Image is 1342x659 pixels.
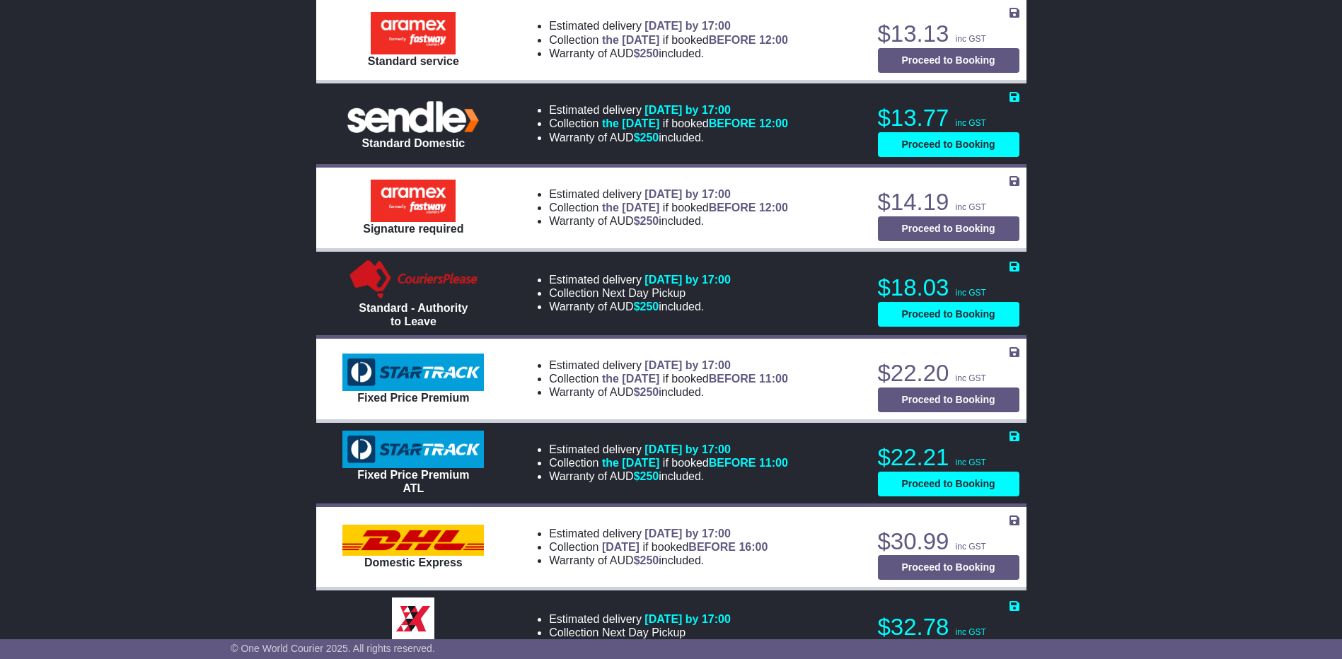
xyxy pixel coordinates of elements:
[602,373,659,385] span: the [DATE]
[231,643,435,654] span: © One World Courier 2025. All rights reserved.
[640,132,659,144] span: 250
[709,202,756,214] span: BEFORE
[956,202,986,212] span: inc GST
[634,132,659,144] span: $
[878,527,1019,556] p: $30.99
[956,627,986,637] span: inc GST
[602,373,788,385] span: if booked
[878,188,1019,216] p: $14.19
[709,373,756,385] span: BEFORE
[602,202,788,214] span: if booked
[640,386,659,398] span: 250
[634,47,659,59] span: $
[878,302,1019,327] button: Proceed to Booking
[878,472,1019,496] button: Proceed to Booking
[602,626,686,638] span: Next Day Pickup
[549,47,788,60] li: Warranty of AUD included.
[549,33,788,47] li: Collection
[549,385,788,399] li: Warranty of AUD included.
[549,626,731,639] li: Collection
[640,215,659,227] span: 250
[549,372,788,385] li: Collection
[549,456,788,470] li: Collection
[634,554,659,566] span: $
[644,443,731,455] span: [DATE] by 17:00
[956,34,986,44] span: inc GST
[956,288,986,298] span: inc GST
[878,104,1019,132] p: $13.77
[549,443,788,456] li: Estimated delivery
[602,457,659,469] span: the [DATE]
[549,131,788,144] li: Warranty of AUD included.
[644,188,731,200] span: [DATE] by 17:00
[602,117,788,129] span: if booked
[644,359,731,371] span: [DATE] by 17:00
[878,359,1019,387] p: $22.20
[644,527,731,540] span: [DATE] by 17:00
[709,117,756,129] span: BEFORE
[878,555,1019,580] button: Proceed to Booking
[956,373,986,383] span: inc GST
[342,354,484,392] img: StarTrack: Fixed Price Premium
[644,20,731,32] span: [DATE] by 17:00
[634,470,659,482] span: $
[342,525,484,556] img: DHL: Domestic Express
[602,117,659,129] span: the [DATE]
[956,542,986,552] span: inc GST
[602,541,768,553] span: if booked
[878,216,1019,241] button: Proceed to Booking
[549,554,768,567] li: Warranty of AUD included.
[342,431,484,469] img: StarTrack: Fixed Price Premium ATL
[739,541,768,553] span: 16:00
[602,202,659,214] span: the [DATE]
[878,387,1019,412] button: Proceed to Booking
[347,259,480,301] img: Couriers Please: Standard - Authority to Leave
[549,540,768,554] li: Collection
[956,118,986,128] span: inc GST
[640,301,659,313] span: 250
[549,19,788,33] li: Estimated delivery
[549,286,731,300] li: Collection
[878,132,1019,157] button: Proceed to Booking
[634,386,659,398] span: $
[359,302,468,327] span: Standard - Authority to Leave
[640,554,659,566] span: 250
[878,48,1019,73] button: Proceed to Booking
[759,202,788,214] span: 12:00
[956,457,986,467] span: inc GST
[644,104,731,116] span: [DATE] by 17:00
[549,201,788,214] li: Collection
[371,180,456,222] img: Aramex: Signature required
[357,469,469,494] span: Fixed Price Premium ATL
[602,34,659,46] span: the [DATE]
[361,137,465,149] span: Standard Domestic
[549,103,788,117] li: Estimated delivery
[759,34,788,46] span: 12:00
[368,55,459,67] span: Standard service
[878,613,1019,641] p: $32.78
[342,98,484,136] img: Sendle: Standard Domestic
[640,470,659,482] span: 250
[640,47,659,59] span: 250
[549,273,731,286] li: Estimated delivery
[364,556,463,568] span: Domestic Express
[644,613,731,625] span: [DATE] by 17:00
[371,12,456,54] img: Aramex: Standard service
[688,541,736,553] span: BEFORE
[549,612,731,626] li: Estimated delivery
[634,215,659,227] span: $
[549,470,788,483] li: Warranty of AUD included.
[549,214,788,228] li: Warranty of AUD included.
[878,443,1019,472] p: $22.21
[602,34,788,46] span: if booked
[549,117,788,130] li: Collection
[759,457,788,469] span: 11:00
[709,457,756,469] span: BEFORE
[602,287,686,299] span: Next Day Pickup
[363,223,463,235] span: Signature required
[549,187,788,201] li: Estimated delivery
[602,541,640,553] span: [DATE]
[549,358,788,372] li: Estimated delivery
[644,274,731,286] span: [DATE] by 17:00
[759,117,788,129] span: 12:00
